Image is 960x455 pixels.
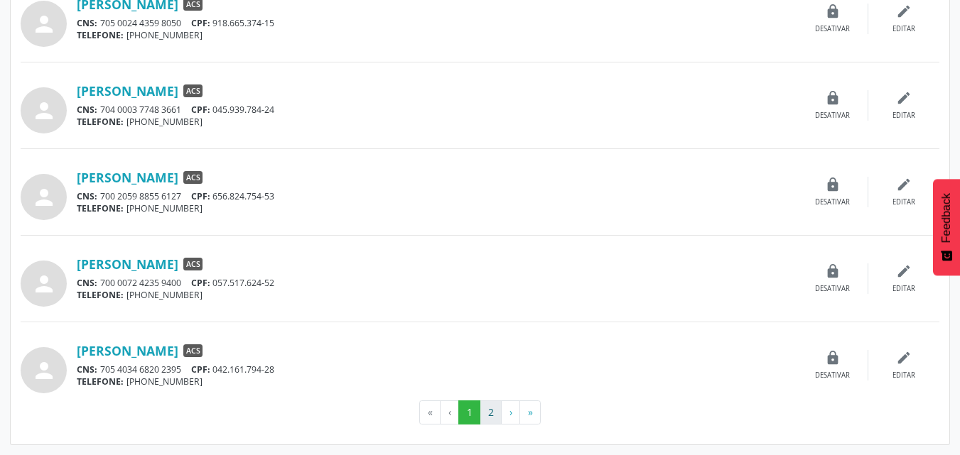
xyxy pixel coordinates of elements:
a: [PERSON_NAME] [77,343,178,358]
div: Desativar [815,197,850,207]
a: [PERSON_NAME] [77,256,178,272]
span: ACS [183,84,203,97]
span: CNS: [77,277,97,289]
span: CPF: [191,190,210,202]
span: Feedback [940,193,953,243]
span: CPF: [191,363,210,375]
div: Desativar [815,284,850,294]
button: Go to page 1 [458,400,480,424]
i: edit [896,177,912,192]
button: Go to page 2 [480,400,502,424]
div: 705 0024 4359 8050 918.665.374-15 [77,17,797,29]
span: CPF: [191,17,210,29]
i: lock [825,350,841,366]
i: lock [825,4,841,19]
div: Desativar [815,24,850,34]
span: CPF: [191,277,210,289]
a: [PERSON_NAME] [77,170,178,185]
div: Desativar [815,371,850,380]
i: edit [896,90,912,106]
div: 704 0003 7748 3661 045.939.784-24 [77,104,797,116]
span: TELEFONE: [77,289,124,301]
span: ACS [183,171,203,184]
div: [PHONE_NUMBER] [77,29,797,41]
div: Editar [892,284,915,294]
div: [PHONE_NUMBER] [77,202,797,214]
i: lock [825,90,841,106]
i: lock [825,263,841,279]
span: TELEFONE: [77,116,124,128]
i: person [31,358,57,383]
span: CNS: [77,363,97,375]
i: person [31,185,57,210]
span: TELEFONE: [77,375,124,388]
div: [PHONE_NUMBER] [77,375,797,388]
div: Editar [892,371,915,380]
i: person [31,271,57,297]
span: CPF: [191,104,210,116]
span: CNS: [77,17,97,29]
span: ACS [183,344,203,357]
div: [PHONE_NUMBER] [77,289,797,301]
span: TELEFONE: [77,29,124,41]
button: Go to next page [501,400,520,424]
i: edit [896,4,912,19]
div: 700 2059 8855 6127 656.824.754-53 [77,190,797,202]
i: edit [896,263,912,279]
span: ACS [183,258,203,270]
span: CNS: [77,190,97,202]
div: 705 4034 6820 2395 042.161.794-28 [77,363,797,375]
div: Editar [892,111,915,121]
i: person [31,98,57,124]
i: edit [896,350,912,366]
div: Editar [892,197,915,207]
a: [PERSON_NAME] [77,83,178,99]
div: Desativar [815,111,850,121]
button: Feedback - Mostrar pesquisa [933,179,960,275]
i: lock [825,177,841,192]
i: person [31,11,57,37]
span: TELEFONE: [77,202,124,214]
ul: Pagination [21,400,939,424]
div: [PHONE_NUMBER] [77,116,797,128]
span: CNS: [77,104,97,116]
div: Editar [892,24,915,34]
div: 700 0072 4235 9400 057.517.624-52 [77,277,797,289]
button: Go to last page [519,400,541,424]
